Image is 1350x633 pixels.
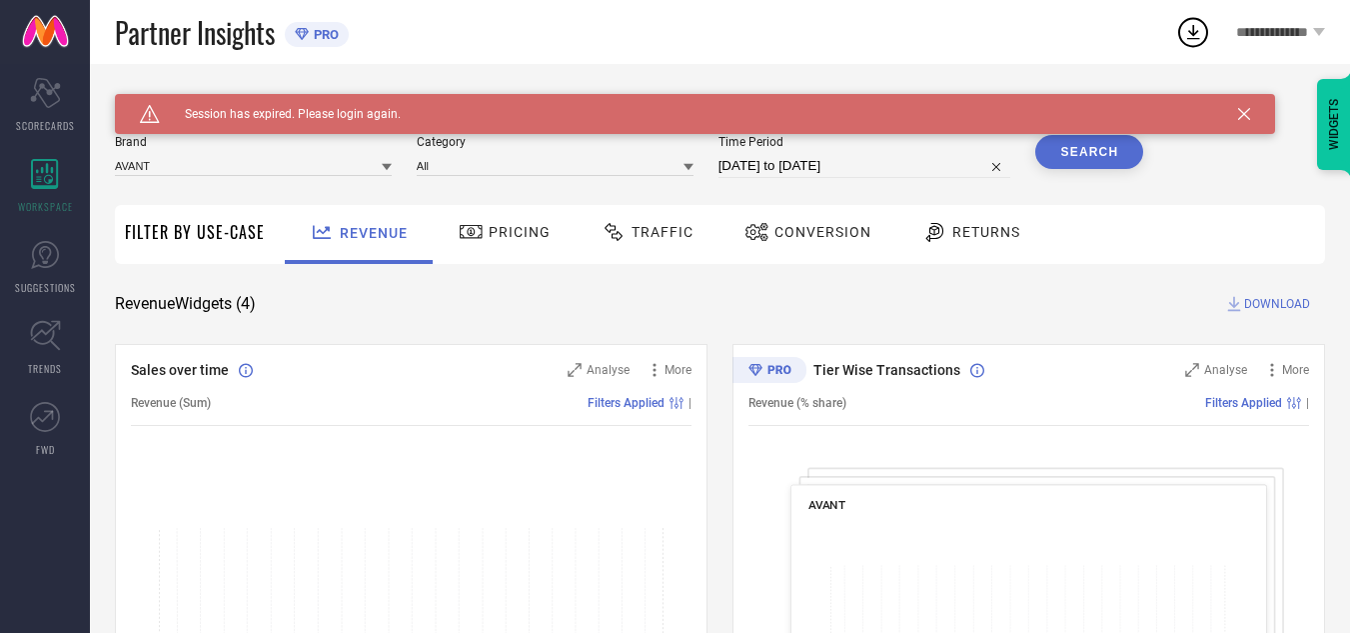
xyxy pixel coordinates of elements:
[131,396,211,410] span: Revenue (Sum)
[1244,294,1310,314] span: DOWNLOAD
[813,362,960,378] span: Tier Wise Transactions
[125,220,265,244] span: Filter By Use-Case
[115,12,275,53] span: Partner Insights
[115,135,392,149] span: Brand
[808,498,845,512] span: AVANT
[28,361,62,376] span: TRENDS
[18,199,73,214] span: WORKSPACE
[16,118,75,133] span: SCORECARDS
[718,154,1011,178] input: Select time period
[774,224,871,240] span: Conversion
[489,224,551,240] span: Pricing
[15,280,76,295] span: SUGGESTIONS
[748,396,846,410] span: Revenue (% share)
[36,442,55,457] span: FWD
[632,224,693,240] span: Traffic
[417,135,693,149] span: Category
[1035,135,1143,169] button: Search
[588,396,665,410] span: Filters Applied
[1204,363,1247,377] span: Analyse
[952,224,1020,240] span: Returns
[1306,396,1309,410] span: |
[309,27,339,42] span: PRO
[732,357,806,387] div: Premium
[568,363,582,377] svg: Zoom
[115,94,254,110] span: SYSTEM WORKSPACE
[1205,396,1282,410] span: Filters Applied
[160,107,401,121] span: Session has expired. Please login again.
[115,294,256,314] span: Revenue Widgets ( 4 )
[1185,363,1199,377] svg: Zoom
[1282,363,1309,377] span: More
[665,363,691,377] span: More
[131,362,229,378] span: Sales over time
[340,225,408,241] span: Revenue
[688,396,691,410] span: |
[587,363,630,377] span: Analyse
[718,135,1011,149] span: Time Period
[1175,14,1211,50] div: Open download list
